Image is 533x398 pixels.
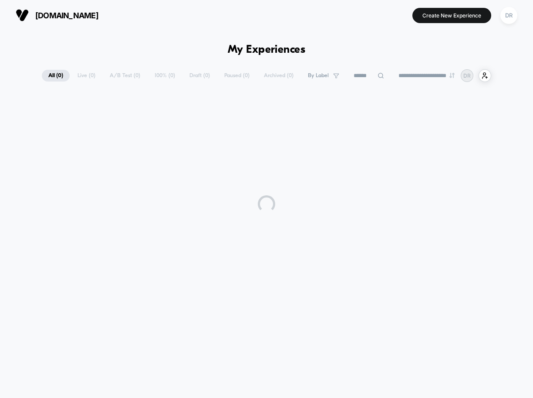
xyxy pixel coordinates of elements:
button: DR [498,7,520,24]
span: All ( 0 ) [42,70,70,82]
button: [DOMAIN_NAME] [13,8,101,22]
img: Visually logo [16,9,29,22]
span: By Label [308,72,329,79]
span: [DOMAIN_NAME] [35,11,98,20]
button: Create New Experience [412,8,491,23]
p: DR [463,72,471,79]
h1: My Experiences [228,44,306,56]
div: DR [500,7,517,24]
img: end [449,73,455,78]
